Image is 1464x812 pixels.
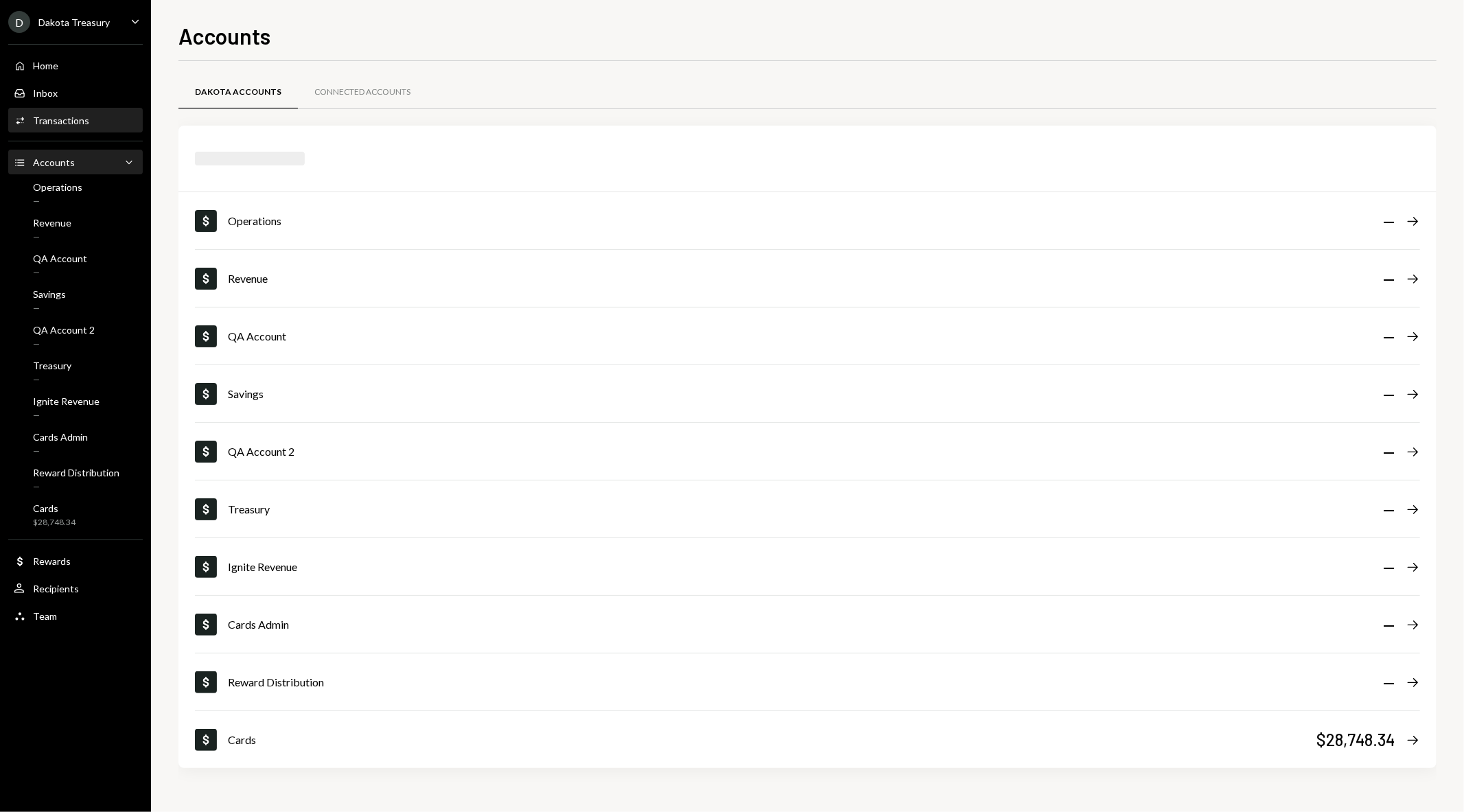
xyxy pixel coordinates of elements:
[228,328,1383,345] div: QA Account
[33,87,58,99] div: Inbox
[33,60,58,71] div: Home
[8,603,143,628] a: Team
[1383,440,1395,463] div: —
[33,338,95,350] div: —
[8,108,143,132] a: Transactions
[8,284,143,317] a: Savings—
[195,250,1420,307] a: Revenue—
[33,481,119,493] div: —
[195,365,1420,422] a: Savings—
[8,11,30,33] div: D
[33,231,71,243] div: —
[195,86,281,98] div: Dakota Accounts
[33,181,82,193] div: Operations
[298,75,427,110] a: Connected Accounts
[195,596,1420,653] a: Cards Admin—
[8,427,143,460] a: Cards Admin—
[33,610,57,622] div: Team
[33,467,119,478] div: Reward Distribution
[228,386,1383,402] div: Savings
[1383,382,1395,405] div: —
[8,248,143,281] a: QA Account—
[314,86,410,98] div: Connected Accounts
[8,213,143,246] a: Revenue—
[1316,728,1395,751] div: $28,748.34
[228,616,1383,633] div: Cards Admin
[1383,498,1395,520] div: —
[228,559,1383,575] div: Ignite Revenue
[195,711,1420,768] a: Cards$28,748.34
[33,555,71,567] div: Rewards
[8,80,143,105] a: Inbox
[33,196,82,207] div: —
[1383,325,1395,347] div: —
[228,501,1383,518] div: Treasury
[33,303,66,314] div: —
[195,653,1420,710] a: Reward Distribution—
[33,431,88,443] div: Cards Admin
[38,16,110,28] div: Dakota Treasury
[33,445,88,457] div: —
[33,324,95,336] div: QA Account 2
[33,288,66,300] div: Savings
[33,156,75,168] div: Accounts
[8,150,143,174] a: Accounts
[33,115,89,126] div: Transactions
[195,480,1420,537] a: Treasury—
[178,75,298,110] a: Dakota Accounts
[33,395,100,407] div: Ignite Revenue
[1383,267,1395,290] div: —
[33,360,71,371] div: Treasury
[8,548,143,573] a: Rewards
[33,217,71,229] div: Revenue
[33,502,75,514] div: Cards
[8,177,143,210] a: Operations—
[8,53,143,78] a: Home
[178,22,270,49] h1: Accounts
[8,463,143,496] a: Reward Distribution—
[195,423,1420,480] a: QA Account 2—
[8,576,143,601] a: Recipients
[228,732,1316,748] div: Cards
[8,498,143,531] a: Cards$28,748.34
[228,270,1383,287] div: Revenue
[8,356,143,388] a: Treasury—
[195,192,1420,249] a: Operations—
[1383,671,1395,693] div: —
[228,674,1383,691] div: Reward Distribution
[33,583,79,594] div: Recipients
[8,320,143,353] a: QA Account 2—
[33,374,71,386] div: —
[33,410,100,421] div: —
[8,391,143,424] a: Ignite Revenue—
[1383,209,1395,232] div: —
[195,538,1420,595] a: Ignite Revenue—
[1383,555,1395,578] div: —
[33,267,87,279] div: —
[33,517,75,529] div: $28,748.34
[1383,613,1395,636] div: —
[195,308,1420,364] a: QA Account—
[228,443,1383,460] div: QA Account 2
[228,213,1383,229] div: Operations
[33,253,87,264] div: QA Account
